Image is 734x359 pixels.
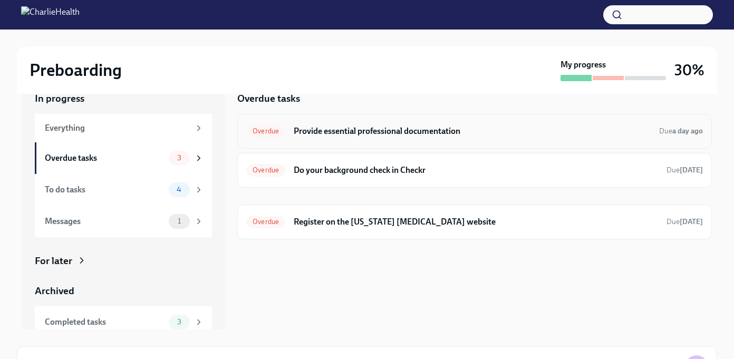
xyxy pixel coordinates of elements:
span: 3 [171,154,188,162]
div: For later [35,254,72,268]
div: Everything [45,122,190,134]
span: Overdue [246,127,285,135]
strong: a day ago [672,127,703,135]
a: Archived [35,284,212,298]
a: OverdueRegister on the [US_STATE] [MEDICAL_DATA] websiteDue[DATE] [246,214,703,230]
strong: [DATE] [680,166,703,174]
a: In progress [35,92,212,105]
h6: Do your background check in Checkr [294,164,658,176]
span: Due [667,217,703,226]
span: Due [659,127,703,135]
span: 1 [171,217,187,225]
a: Overdue tasks3 [35,142,212,174]
a: To do tasks4 [35,174,212,206]
h5: Overdue tasks [237,92,300,105]
h6: Provide essential professional documentation [294,125,651,137]
a: For later [35,254,212,268]
h3: 30% [674,61,704,80]
span: Overdue [246,166,285,174]
span: Overdue [246,218,285,226]
span: 3 [171,318,188,326]
span: September 11th, 2025 08:00 [667,217,703,227]
h2: Preboarding [30,60,122,81]
a: OverdueDo your background check in CheckrDue[DATE] [246,162,703,179]
strong: My progress [561,59,606,71]
span: September 14th, 2025 08:00 [659,126,703,136]
div: Completed tasks [45,316,165,328]
a: Everything [35,114,212,142]
a: OverdueProvide essential professional documentationDuea day ago [246,123,703,140]
div: Messages [45,216,165,227]
span: September 11th, 2025 08:00 [667,165,703,175]
h6: Register on the [US_STATE] [MEDICAL_DATA] website [294,216,658,228]
div: Overdue tasks [45,152,165,164]
a: Messages1 [35,206,212,237]
span: 4 [170,186,188,193]
img: CharlieHealth [21,6,80,23]
div: To do tasks [45,184,165,196]
strong: [DATE] [680,217,703,226]
span: Due [667,166,703,174]
a: Completed tasks3 [35,306,212,338]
